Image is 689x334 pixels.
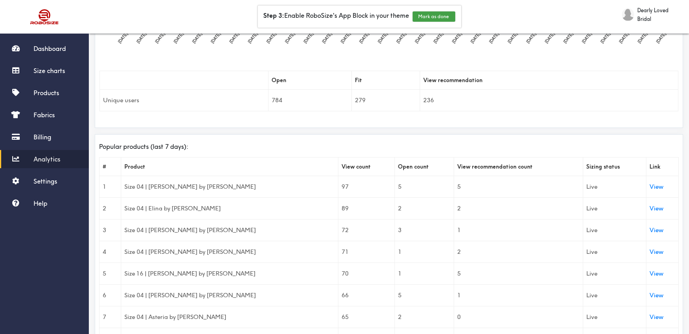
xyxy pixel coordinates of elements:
a: View [650,313,663,321]
td: 1 [454,284,583,306]
td: 1 [100,176,121,197]
td: 2 [454,197,583,219]
td: 6 [100,284,121,306]
span: Analytics [34,155,60,163]
th: Link [646,157,679,176]
td: 66 [338,284,395,306]
td: Live [583,219,646,241]
th: Sizing status [583,157,646,176]
a: View [650,205,663,212]
span: Billing [34,133,51,141]
span: Dashboard [34,45,66,53]
td: Live [583,241,646,263]
td: 65 [338,306,395,328]
td: 71 [338,241,395,263]
td: 4 [100,241,121,263]
td: Unique users [100,90,268,111]
img: Robosize [15,6,74,28]
td: 784 [268,90,352,111]
td: 279 [352,90,420,111]
td: Live [583,284,646,306]
th: View count [338,157,395,176]
span: Products [34,89,59,97]
th: View recommendation count [454,157,583,176]
td: Size 04 | [PERSON_NAME] by [PERSON_NAME] [121,219,338,241]
a: View [650,226,663,234]
td: 3 [100,219,121,241]
td: 0 [454,306,583,328]
td: Live [583,263,646,284]
td: 5 [454,263,583,284]
td: 2 [100,197,121,219]
td: 72 [338,219,395,241]
td: Live [583,176,646,197]
td: 1 [395,263,454,284]
th: Fit [352,71,420,90]
td: 5 [454,176,583,197]
td: 5 [100,263,121,284]
td: 70 [338,263,395,284]
td: 1 [395,241,454,263]
div: Enable RoboSize's App Block in your theme [258,6,461,28]
td: 1 [454,219,583,241]
a: View [650,291,663,299]
b: Step 3: [264,11,285,19]
td: 89 [338,197,395,219]
td: 5 [395,176,454,197]
th: Open count [395,157,454,176]
span: Size charts [34,67,65,75]
span: Dearly Loved Bridal [637,6,681,23]
a: View [650,270,663,277]
td: 3 [395,219,454,241]
td: Size 04 | [PERSON_NAME] by [PERSON_NAME] [121,176,338,197]
td: 236 [420,90,678,111]
td: Live [583,197,646,219]
td: 2 [395,197,454,219]
td: Size 04 | Asteria by [PERSON_NAME] [121,306,338,328]
th: View recommendation [420,71,678,90]
td: Size 04 | [PERSON_NAME] by [PERSON_NAME] [121,284,338,306]
td: Size 04 | [PERSON_NAME] by [PERSON_NAME] [121,241,338,263]
span: Help [34,199,47,207]
img: Dearly Loved Bridal [622,8,634,21]
th: Product [121,157,338,176]
span: Fabrics [34,111,55,119]
td: 2 [395,306,454,328]
td: Live [583,306,646,328]
a: View [650,248,663,255]
th: # [100,157,121,176]
div: Popular products (last 7 days): [99,143,679,151]
td: 7 [100,306,121,328]
button: Mark as done [413,11,455,22]
span: Settings [34,177,57,185]
td: Size 16 | [PERSON_NAME] by [PERSON_NAME] [121,263,338,284]
td: 2 [454,241,583,263]
td: 97 [338,176,395,197]
th: Open [268,71,352,90]
td: 5 [395,284,454,306]
a: View [650,183,663,190]
td: Size 04 | Elina by [PERSON_NAME] [121,197,338,219]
